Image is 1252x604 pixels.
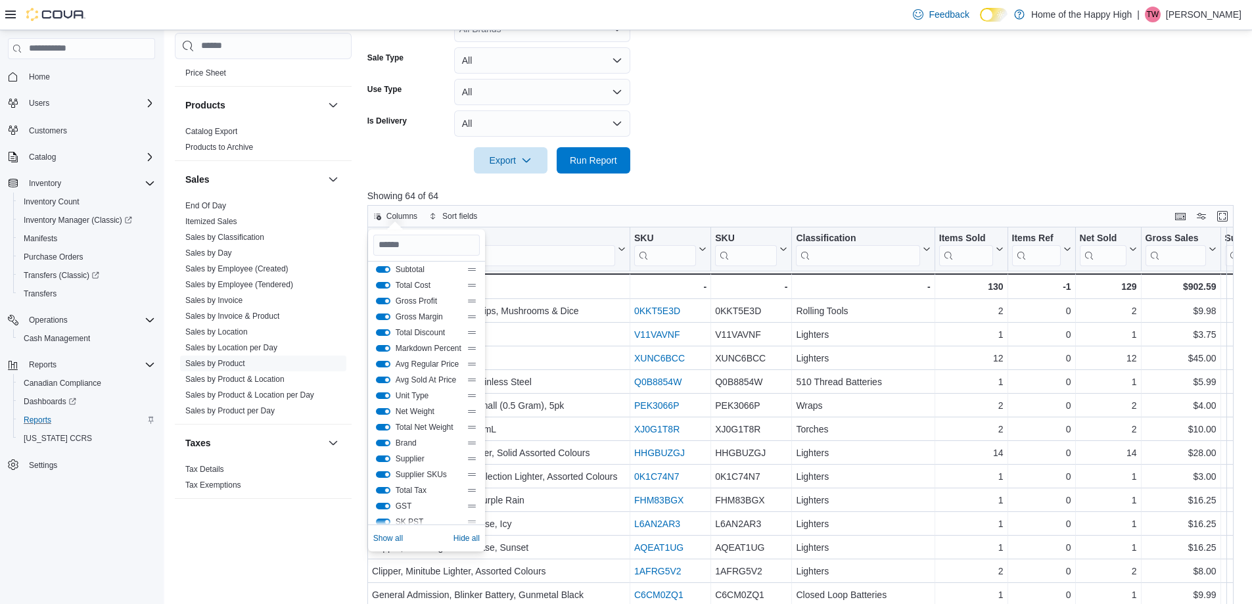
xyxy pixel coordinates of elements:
div: 0 [1011,374,1071,390]
div: Rolling Tools [796,303,930,319]
span: Feedback [929,8,969,21]
a: FHM83BGX [634,495,684,505]
span: [US_STATE] CCRS [24,433,92,444]
span: Supplier [396,453,461,464]
a: Sales by Product per Day [185,406,275,415]
nav: Complex example [8,62,155,509]
span: Transfers [24,289,57,299]
span: Sales by Employee (Tendered) [185,279,293,290]
button: Subtotal [376,266,390,273]
span: Dashboards [24,396,76,407]
div: Pricing [175,65,352,86]
span: Customers [29,126,67,136]
span: Sales by Invoice & Product [185,311,279,321]
div: XUNC6BCC [715,350,787,366]
button: Gross Margin [376,314,390,320]
div: 2 [1079,303,1136,319]
button: Transfers [13,285,160,303]
button: SKU [715,233,787,266]
div: Clipper, Butane Yellow, 300mL [372,421,626,437]
span: Operations [29,315,68,325]
span: Settings [24,457,155,473]
div: 12 [939,350,1004,366]
span: Sales by Employee (Created) [185,264,289,274]
span: Sales by Invoice [185,295,243,306]
span: Reports [18,412,155,428]
span: Show all [373,533,403,544]
span: Net Weight [396,406,461,417]
a: Sales by Day [185,248,232,258]
button: Operations [24,312,73,328]
button: Users [24,95,55,111]
button: Purchase Orders [13,248,160,266]
button: Products [185,99,323,112]
div: Classification [796,233,919,245]
a: Catalog Export [185,127,237,136]
div: Q0B8854W [715,374,787,390]
span: Canadian Compliance [18,375,155,391]
button: All [454,79,630,105]
span: Unit Type [396,390,461,401]
div: $10.00 [1145,421,1216,437]
a: Tax Details [185,465,224,474]
button: Markdown Percent [376,345,390,352]
button: Cash Management [13,329,160,348]
a: C6CM0ZQ1 [634,590,684,600]
span: Sort fields [442,211,477,221]
button: Gross Sales [1145,233,1216,266]
a: Feedback [908,1,974,28]
button: Inventory Count [13,193,160,211]
button: All [454,110,630,137]
div: Lighters [796,350,930,366]
h3: Sales [185,173,210,186]
a: V11VAVNF [634,329,680,340]
span: Inventory Manager (Classic) [18,212,155,228]
a: Sales by Product & Location [185,375,285,384]
a: AQEAT1UG [634,542,684,553]
span: Reports [24,357,155,373]
a: Home [24,69,55,85]
div: V11VAVNF [715,327,787,342]
button: Reports [13,411,160,429]
div: Products [175,124,352,160]
div: Drag handle [467,359,477,369]
div: PEK3066P [715,398,787,413]
div: 12 [1079,350,1136,366]
a: Tax Exemptions [185,480,241,490]
div: SKU [715,233,777,266]
a: 0K1C74N7 [634,471,680,482]
button: Unit Type [376,392,390,399]
button: Net Weight [376,408,390,415]
a: Sales by Location [185,327,248,337]
button: Run Report [557,147,630,174]
span: Markdown Percent [396,343,461,354]
div: 1 [939,327,1004,342]
span: Inventory Count [24,197,80,207]
div: Drag handle [467,485,477,496]
span: Manifests [18,231,155,246]
button: Sales [325,172,341,187]
p: | [1137,7,1140,22]
button: Operations [3,311,160,329]
div: 0 [1011,398,1071,413]
a: Reports [18,412,57,428]
button: Taxes [325,435,341,451]
button: Show all [373,530,403,546]
button: Avg Regular Price [376,361,390,367]
button: [US_STATE] CCRS [13,429,160,448]
span: Catalog [24,149,155,165]
a: Sales by Product & Location per Day [185,390,314,400]
a: Inventory Count [18,194,85,210]
div: SKU [634,233,696,245]
div: Drag handle [467,517,477,527]
div: $3.75 [1145,327,1216,342]
a: Transfers (Classic) [13,266,160,285]
button: All [454,47,630,74]
div: 0 [1011,350,1071,366]
button: Total Net Weight [376,424,390,430]
div: 1 [1079,374,1136,390]
span: Cash Management [24,333,90,344]
button: Catalog [3,148,160,166]
span: Price Sheet [185,68,226,78]
span: End Of Day [185,200,226,211]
